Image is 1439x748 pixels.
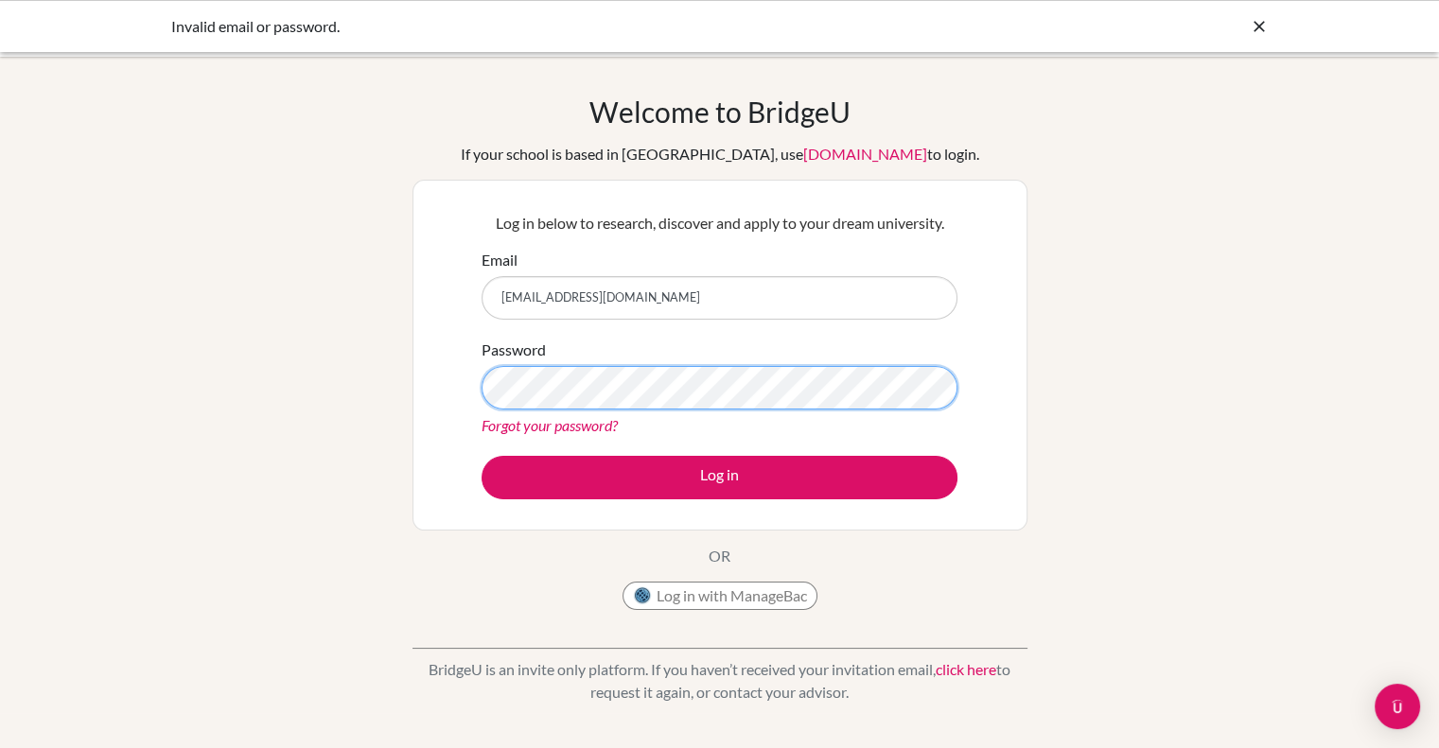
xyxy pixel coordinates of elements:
h1: Welcome to BridgeU [589,95,851,129]
label: Password [482,339,546,361]
button: Log in [482,456,957,499]
label: Email [482,249,518,271]
p: Log in below to research, discover and apply to your dream university. [482,212,957,235]
a: click here [936,660,996,678]
button: Log in with ManageBac [623,582,817,610]
div: If your school is based in [GEOGRAPHIC_DATA], use to login. [461,143,979,165]
a: [DOMAIN_NAME] [803,145,927,163]
div: Open Intercom Messenger [1375,684,1420,729]
p: OR [709,545,730,567]
div: Invalid email or password. [171,15,985,38]
p: BridgeU is an invite only platform. If you haven’t received your invitation email, to request it ... [412,658,1027,704]
a: Forgot your password? [482,416,618,434]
